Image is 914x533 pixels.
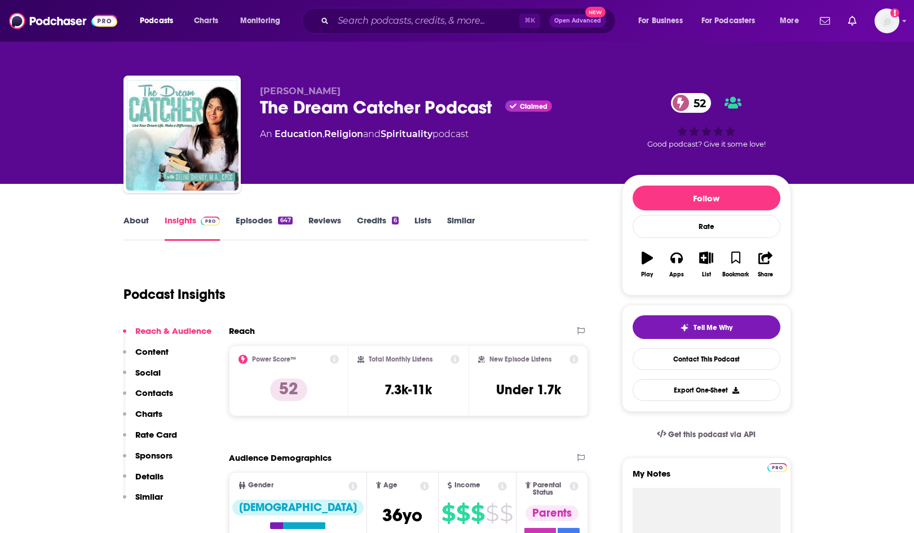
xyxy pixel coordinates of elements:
[369,355,432,363] h2: Total Monthly Listens
[671,93,712,113] a: 52
[135,471,164,482] p: Details
[471,504,484,522] span: $
[549,14,606,28] button: Open AdvancedNew
[392,217,399,224] div: 6
[275,129,323,139] a: Education
[638,13,683,29] span: For Business
[135,408,162,419] p: Charts
[456,504,470,522] span: $
[278,217,292,224] div: 647
[382,504,422,526] span: 36 yo
[772,12,813,30] button: open menu
[123,450,173,471] button: Sponsors
[585,7,606,17] span: New
[229,452,332,463] h2: Audience Demographics
[324,129,363,139] a: Religion
[441,504,455,522] span: $
[519,14,540,28] span: ⌘ K
[333,12,519,30] input: Search podcasts, credits, & more...
[123,491,163,512] button: Similar
[875,8,899,33] img: User Profile
[236,215,292,241] a: Episodes647
[691,244,721,285] button: List
[385,381,432,398] h3: 7.3k-11k
[135,367,161,378] p: Social
[135,491,163,502] p: Similar
[240,13,280,29] span: Monitoring
[135,450,173,461] p: Sponsors
[485,504,498,522] span: $
[633,215,780,238] div: Rate
[526,505,579,521] div: Parents
[554,18,601,24] span: Open Advanced
[126,78,239,191] img: The Dream Catcher Podcast
[815,11,834,30] a: Show notifications dropdown
[489,355,551,363] h2: New Episode Listens
[533,482,568,496] span: Parental Status
[694,12,772,30] button: open menu
[140,13,173,29] span: Podcasts
[229,325,255,336] h2: Reach
[669,271,684,278] div: Apps
[633,244,662,285] button: Play
[123,286,226,303] h1: Podcast Insights
[520,104,547,109] span: Claimed
[260,127,469,141] div: An podcast
[323,129,324,139] span: ,
[123,429,177,450] button: Rate Card
[682,93,712,113] span: 52
[194,13,218,29] span: Charts
[633,468,780,488] label: My Notes
[875,8,899,33] span: Logged in as sarahhallprinc
[454,482,480,489] span: Income
[721,244,750,285] button: Bookmark
[701,13,756,29] span: For Podcasters
[135,325,211,336] p: Reach & Audience
[767,463,787,472] img: Podchaser Pro
[252,355,296,363] h2: Power Score™
[270,378,307,401] p: 52
[767,461,787,472] a: Pro website
[496,381,561,398] h3: Under 1.7k
[260,86,341,96] span: [PERSON_NAME]
[123,215,149,241] a: About
[633,348,780,370] a: Contact This Podcast
[447,215,475,241] a: Similar
[844,11,861,30] a: Show notifications dropdown
[363,129,381,139] span: and
[500,504,513,522] span: $
[668,430,756,439] span: Get this podcast via API
[135,387,173,398] p: Contacts
[201,217,220,226] img: Podchaser Pro
[414,215,431,241] a: Lists
[633,315,780,339] button: tell me why sparkleTell Me Why
[875,8,899,33] button: Show profile menu
[248,482,273,489] span: Gender
[132,12,188,30] button: open menu
[630,12,697,30] button: open menu
[123,367,161,388] button: Social
[187,12,225,30] a: Charts
[702,271,711,278] div: List
[308,215,341,241] a: Reviews
[313,8,626,34] div: Search podcasts, credits, & more...
[758,271,773,278] div: Share
[123,387,173,408] button: Contacts
[123,346,169,367] button: Content
[680,323,689,332] img: tell me why sparkle
[123,325,211,346] button: Reach & Audience
[694,323,732,332] span: Tell Me Why
[9,10,117,32] img: Podchaser - Follow, Share and Rate Podcasts
[135,429,177,440] p: Rate Card
[381,129,432,139] a: Spirituality
[357,215,399,241] a: Credits6
[780,13,799,29] span: More
[633,186,780,210] button: Follow
[648,421,765,448] a: Get this podcast via API
[622,86,791,156] div: 52Good podcast? Give it some love!
[123,408,162,429] button: Charts
[383,482,398,489] span: Age
[633,379,780,401] button: Export One-Sheet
